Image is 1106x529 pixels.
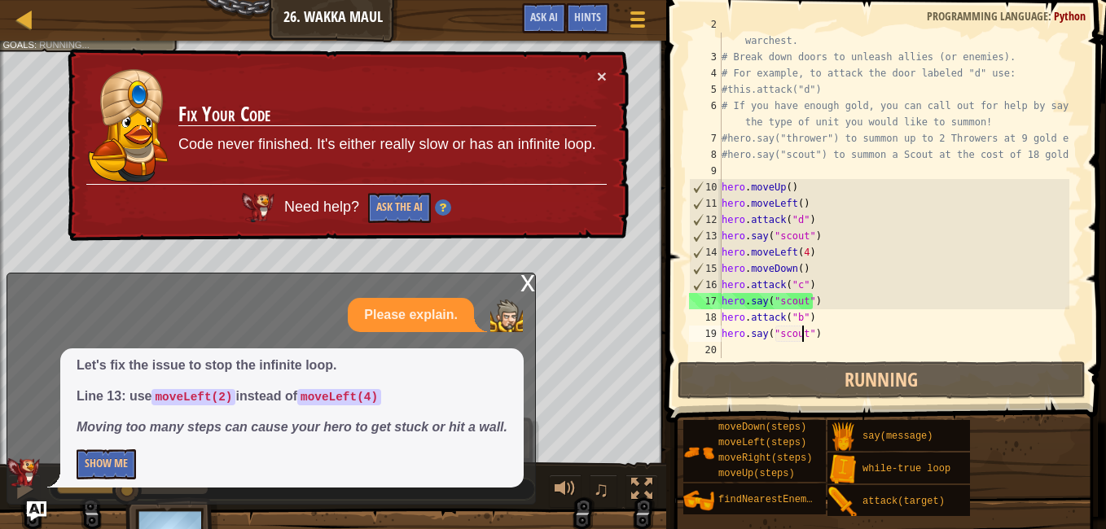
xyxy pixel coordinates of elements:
button: ♫ [590,474,617,508]
button: Toggle fullscreen [625,474,658,508]
div: 6 [689,98,722,130]
div: 7 [689,130,722,146]
span: : [1048,8,1054,24]
div: 16 [690,277,722,293]
span: say(message) [862,431,933,442]
div: x [520,273,535,290]
img: AI [7,458,40,487]
button: × [597,68,607,85]
div: 4 [689,65,722,81]
div: 8 [689,146,722,163]
span: moveUp(steps) [718,468,795,479]
p: Let's fix the issue to stop the infinite loop. [77,356,507,375]
div: 9 [689,163,722,179]
div: 15 [690,260,722,277]
img: Player [490,299,523,332]
span: moveRight(steps) [718,452,812,464]
div: 20 [689,342,722,358]
div: 17 [689,293,722,309]
p: Please explain. [364,306,458,325]
div: 13 [690,228,722,244]
span: Need help? [284,199,363,215]
div: 5 [689,81,722,98]
span: moveLeft(steps) [718,437,806,448]
span: Ask AI [530,9,558,24]
span: findNearestEnemy() [718,494,824,505]
span: moveDown(steps) [718,422,806,433]
img: Hint [435,199,451,216]
button: Adjust volume [549,474,582,508]
img: portrait.png [827,454,858,485]
div: 11 [690,195,722,212]
button: Show game menu [617,3,658,42]
div: 12 [690,212,722,228]
code: moveLeft(4) [297,389,381,405]
button: Ask the AI [368,193,431,223]
img: portrait.png [827,487,858,518]
img: portrait.png [827,422,858,452]
div: 14 [690,244,722,260]
img: AI [242,193,274,222]
div: 18 [689,309,722,326]
span: Python [1054,8,1086,24]
p: Code never finished. It's either really slow or has an infinite loop. [178,134,596,155]
button: Ask AI [27,501,46,521]
div: 10 [690,179,722,195]
button: Show Me [77,449,136,479]
button: Ask AI [522,3,566,33]
img: portrait.png [683,485,714,516]
h3: Fix Your Code [178,103,596,126]
img: duck_pender.png [87,68,169,183]
span: Programming language [927,8,1048,24]
button: Running [678,361,1086,399]
em: Moving too many steps can cause your hero to get stuck or hit a wall. [77,420,507,434]
img: portrait.png [683,437,714,468]
div: 2 [689,16,722,49]
div: 19 [689,326,722,342]
p: Line 13: use instead of [77,387,507,406]
span: ♫ [593,477,609,501]
span: while-true loop [862,463,950,474]
span: attack(target) [862,496,945,507]
span: Hints [574,9,601,24]
code: moveLeft(2) [151,389,235,405]
div: 3 [689,49,722,65]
